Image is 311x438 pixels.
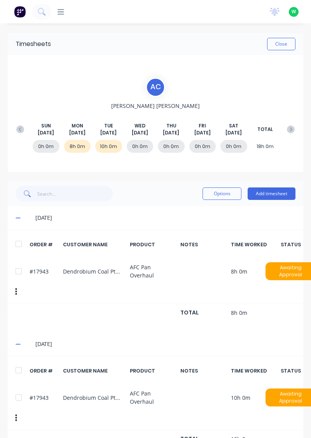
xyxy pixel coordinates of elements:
[163,129,179,136] span: [DATE]
[203,187,241,200] button: Options
[189,140,216,153] div: 0h 0m
[158,140,185,153] div: 0h 0m
[267,38,295,50] button: Close
[229,122,238,129] span: SAT
[231,367,281,374] div: TIME WORKED
[16,39,51,49] div: Timesheets
[72,122,83,129] span: MON
[64,140,91,153] div: 8h 0m
[35,340,295,348] div: [DATE]
[257,126,273,133] span: TOTAL
[63,241,125,248] div: CUSTOMER NAME
[69,129,86,136] span: [DATE]
[111,102,200,110] span: [PERSON_NAME] [PERSON_NAME]
[146,78,165,97] div: A C
[130,241,176,248] div: PRODUCT
[41,122,51,129] span: SUN
[33,140,59,153] div: 0h 0m
[63,367,125,374] div: CUSTOMER NAME
[100,129,117,136] span: [DATE]
[95,140,122,153] div: 10h 0m
[225,129,242,136] span: [DATE]
[180,367,227,374] div: NOTES
[130,367,176,374] div: PRODUCT
[30,241,59,248] div: ORDER #
[104,122,113,129] span: TUE
[35,214,295,222] div: [DATE]
[220,140,247,153] div: 0h 0m
[231,241,281,248] div: TIME WORKED
[199,122,206,129] span: FRI
[286,367,295,374] div: STATUS
[166,122,176,129] span: THU
[37,186,113,201] input: Search...
[286,241,295,248] div: STATUS
[135,122,145,129] span: WED
[132,129,148,136] span: [DATE]
[248,187,295,200] button: Add timesheet
[180,241,227,248] div: NOTES
[38,129,54,136] span: [DATE]
[14,6,26,18] img: Factory
[292,8,296,15] span: W
[252,140,279,153] div: 18h 0m
[30,367,59,374] div: ORDER #
[127,140,154,153] div: 0h 0m
[194,129,211,136] span: [DATE]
